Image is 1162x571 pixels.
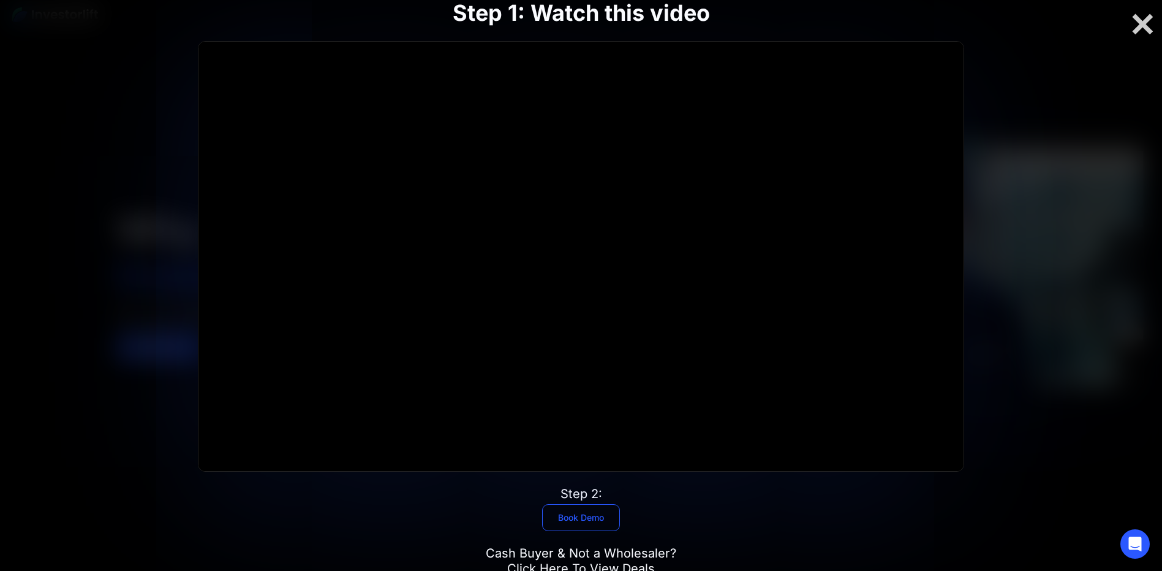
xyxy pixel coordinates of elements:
[1120,529,1150,559] div: Open Intercom Messenger
[542,504,620,531] a: Book Demo
[560,486,602,502] div: Step 2:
